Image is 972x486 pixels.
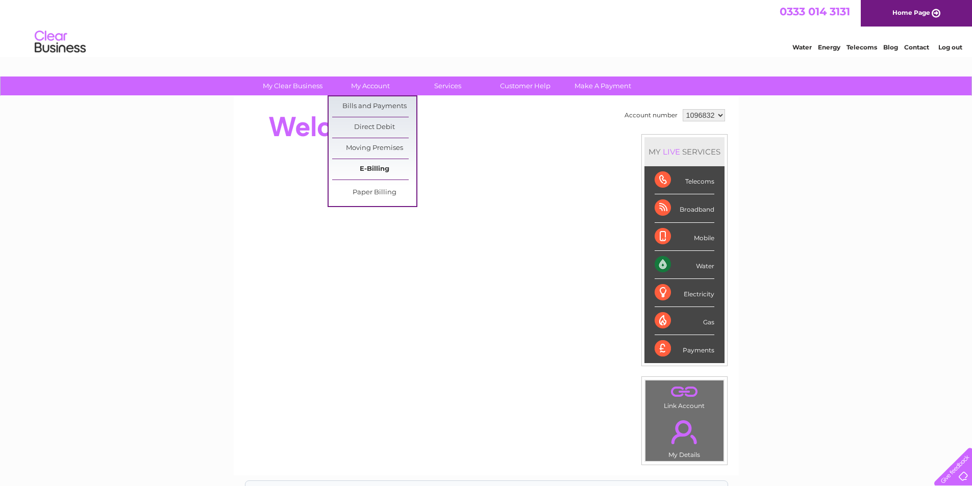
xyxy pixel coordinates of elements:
[655,307,714,335] div: Gas
[644,137,725,166] div: MY SERVICES
[483,76,567,95] a: Customer Help
[938,43,962,51] a: Log out
[251,76,335,95] a: My Clear Business
[561,76,645,95] a: Make A Payment
[332,138,416,159] a: Moving Premises
[655,279,714,307] div: Electricity
[655,251,714,279] div: Water
[846,43,877,51] a: Telecoms
[34,27,86,58] img: logo.png
[245,6,728,49] div: Clear Business is a trading name of Verastar Limited (registered in [GEOGRAPHIC_DATA] No. 3667643...
[622,107,680,124] td: Account number
[332,96,416,117] a: Bills and Payments
[655,194,714,222] div: Broadband
[328,76,412,95] a: My Account
[655,223,714,251] div: Mobile
[904,43,929,51] a: Contact
[406,76,490,95] a: Services
[780,5,850,18] a: 0333 014 3131
[645,380,724,412] td: Link Account
[661,147,682,157] div: LIVE
[332,117,416,138] a: Direct Debit
[648,414,721,450] a: .
[818,43,840,51] a: Energy
[332,183,416,203] a: Paper Billing
[332,159,416,180] a: E-Billing
[655,335,714,363] div: Payments
[883,43,898,51] a: Blog
[792,43,812,51] a: Water
[645,412,724,462] td: My Details
[655,166,714,194] div: Telecoms
[648,383,721,401] a: .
